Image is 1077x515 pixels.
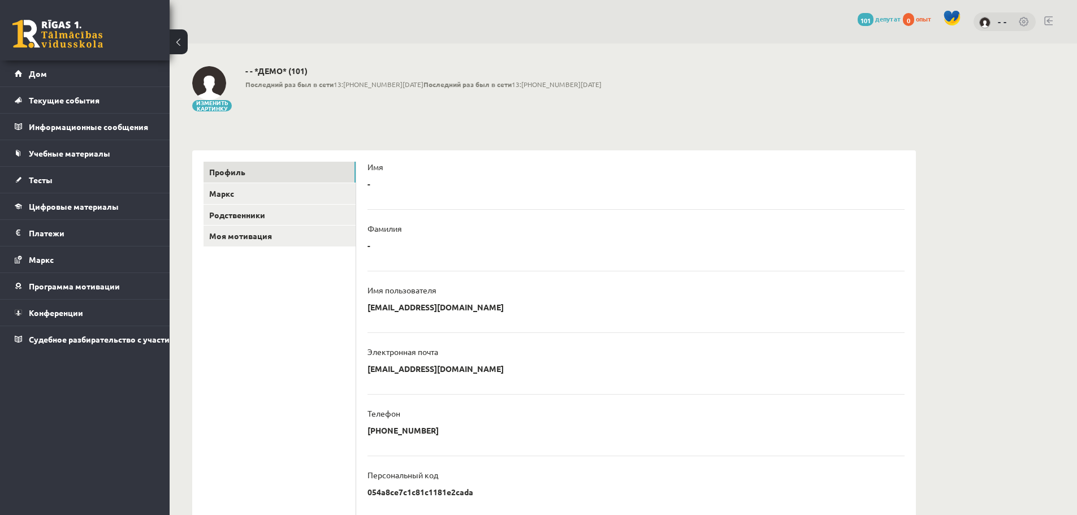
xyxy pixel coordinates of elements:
[334,80,423,89] font: 13:[PHONE_NUMBER][DATE]
[15,246,155,272] a: Маркс
[15,87,155,113] a: Текущие события
[907,16,910,25] font: 0
[998,16,1007,27] a: - -
[367,302,504,312] font: [EMAIL_ADDRESS][DOMAIN_NAME]
[12,20,103,48] a: Рижская 1-я средняя школа заочного обучения
[29,95,100,105] font: Текущие события
[196,98,228,112] font: Изменить картинку
[204,183,356,204] a: Маркс
[367,285,436,295] font: Имя пользователя
[367,240,370,250] font: -
[367,162,383,172] font: Имя
[512,80,602,89] font: 13:[PHONE_NUMBER][DATE]
[858,14,901,23] a: 101 депутат
[29,68,47,79] font: Дом
[367,223,402,233] font: Фамилия
[29,201,119,211] font: Цифровые материалы
[204,226,356,246] a: Моя мотивация
[15,140,155,166] a: Учебные материалы
[15,167,155,193] a: Тесты
[209,231,272,241] font: Моя мотивация
[29,175,53,185] font: Тесты
[192,66,226,100] img: - -
[209,167,245,177] font: Профиль
[29,228,64,238] font: Платежи
[209,210,265,220] font: Родственники
[15,300,155,326] a: Конференции
[15,193,155,219] a: Цифровые материалы
[15,326,155,352] a: Судебное разбирательство с участием [PERSON_NAME]
[192,100,232,111] button: Изменить картинку
[367,470,438,480] font: Персональный код
[367,347,438,357] font: Электронная почта
[367,363,504,374] font: [EMAIL_ADDRESS][DOMAIN_NAME]
[245,80,334,89] font: Последний раз был в сети
[367,408,400,418] font: Телефон
[15,60,155,86] a: Дом
[860,16,871,25] font: 101
[29,281,120,291] font: Программа мотивации
[916,14,932,23] font: опыт
[367,425,439,435] font: [PHONE_NUMBER]
[15,273,155,299] a: Программа мотивации
[29,122,148,132] font: Информационные сообщения
[204,162,356,183] a: Профиль
[29,254,54,265] font: Маркс
[15,220,155,246] a: Платежи
[367,487,473,497] font: 054a8ce7c1c81c1181e2cada
[245,66,308,76] font: - - *ДЕМО* (101)
[423,80,512,89] font: Последний раз был в сети
[367,179,370,189] font: -
[209,188,234,198] font: Маркс
[875,14,901,23] font: депутат
[29,308,83,318] font: Конференции
[29,148,110,158] font: Учебные материалы
[15,114,155,140] a: Информационные сообщения
[979,17,991,28] img: - -
[29,334,247,344] font: Судебное разбирательство с участием [PERSON_NAME]
[204,205,356,226] a: Родственники
[903,14,937,23] a: 0 опыт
